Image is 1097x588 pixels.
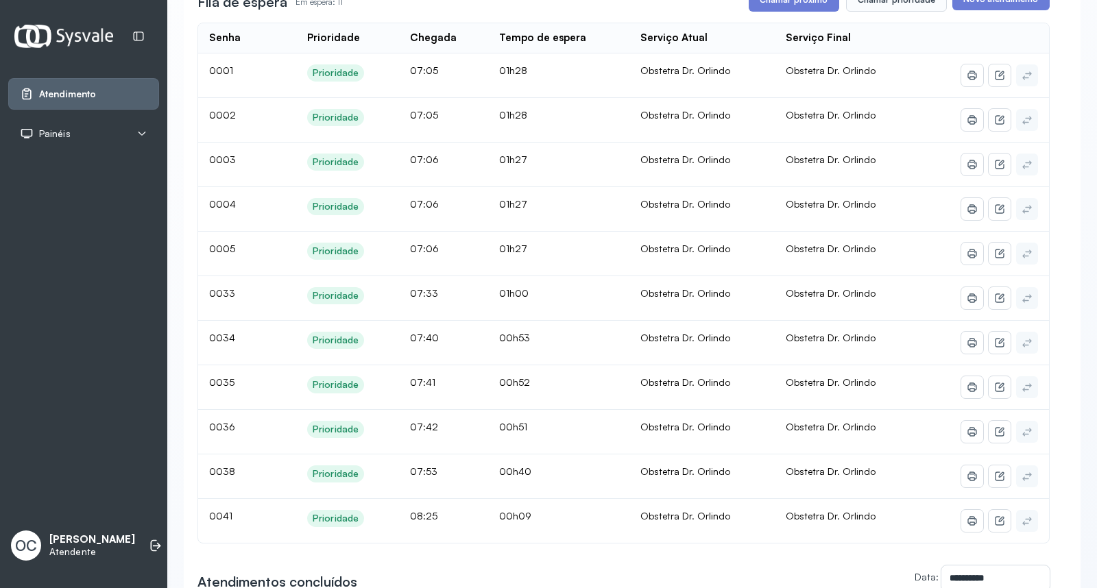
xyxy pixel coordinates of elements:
[209,421,235,432] span: 0036
[313,201,359,212] div: Prioridade
[640,198,764,210] div: Obstetra Dr. Orlindo
[786,109,876,121] span: Obstetra Dr. Orlindo
[410,109,438,121] span: 07:05
[786,198,876,210] span: Obstetra Dr. Orlindo
[209,109,236,121] span: 0002
[786,243,876,254] span: Obstetra Dr. Orlindo
[786,332,876,343] span: Obstetra Dr. Orlindo
[410,376,435,388] span: 07:41
[209,465,235,477] span: 0038
[313,468,359,480] div: Prioridade
[313,334,359,346] div: Prioridade
[499,198,527,210] span: 01h27
[786,64,876,76] span: Obstetra Dr. Orlindo
[410,32,457,45] div: Chegada
[499,376,530,388] span: 00h52
[209,154,236,165] span: 0003
[313,424,359,435] div: Prioridade
[499,510,531,522] span: 00h09
[640,243,764,255] div: Obstetra Dr. Orlindo
[640,376,764,389] div: Obstetra Dr. Orlindo
[39,88,96,100] span: Atendimento
[499,421,527,432] span: 00h51
[786,421,876,432] span: Obstetra Dr. Orlindo
[410,510,437,522] span: 08:25
[410,154,439,165] span: 07:06
[39,128,71,140] span: Painéis
[410,198,439,210] span: 07:06
[640,421,764,433] div: Obstetra Dr. Orlindo
[499,154,527,165] span: 01h27
[14,25,113,47] img: Logotipo do estabelecimento
[209,198,236,210] span: 0004
[307,32,360,45] div: Prioridade
[313,245,359,257] div: Prioridade
[313,156,359,168] div: Prioridade
[209,287,235,299] span: 0033
[499,243,527,254] span: 01h27
[640,332,764,344] div: Obstetra Dr. Orlindo
[209,376,234,388] span: 0035
[410,287,438,299] span: 07:33
[313,290,359,302] div: Prioridade
[313,379,359,391] div: Prioridade
[640,154,764,166] div: Obstetra Dr. Orlindo
[410,64,438,76] span: 07:05
[20,87,147,101] a: Atendimento
[410,332,439,343] span: 07:40
[209,510,232,522] span: 0041
[313,513,359,524] div: Prioridade
[209,332,235,343] span: 0034
[499,465,531,477] span: 00h40
[410,465,437,477] span: 07:53
[499,32,586,45] div: Tempo de espera
[786,154,876,165] span: Obstetra Dr. Orlindo
[313,112,359,123] div: Prioridade
[640,32,708,45] div: Serviço Atual
[499,64,527,76] span: 01h28
[786,465,876,477] span: Obstetra Dr. Orlindo
[49,533,135,546] p: [PERSON_NAME]
[410,243,439,254] span: 07:06
[640,465,764,478] div: Obstetra Dr. Orlindo
[786,287,876,299] span: Obstetra Dr. Orlindo
[499,332,530,343] span: 00h53
[313,67,359,79] div: Prioridade
[209,64,233,76] span: 0001
[499,287,529,299] span: 01h00
[640,109,764,121] div: Obstetra Dr. Orlindo
[640,64,764,77] div: Obstetra Dr. Orlindo
[786,510,876,522] span: Obstetra Dr. Orlindo
[209,32,241,45] div: Senha
[640,510,764,522] div: Obstetra Dr. Orlindo
[209,243,235,254] span: 0005
[49,546,135,558] p: Atendente
[499,109,527,121] span: 01h28
[786,376,876,388] span: Obstetra Dr. Orlindo
[915,571,939,583] label: Data:
[640,287,764,299] div: Obstetra Dr. Orlindo
[786,32,851,45] div: Serviço Final
[410,421,438,432] span: 07:42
